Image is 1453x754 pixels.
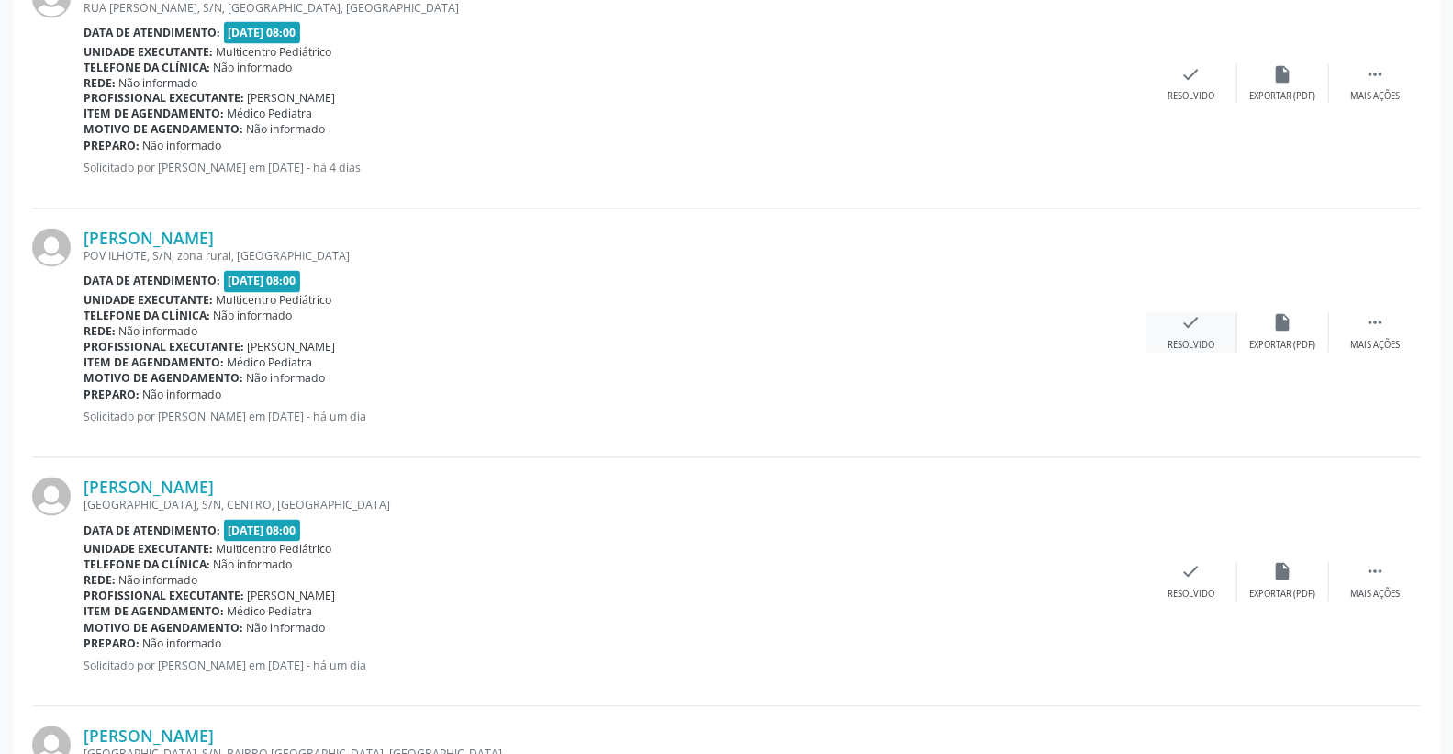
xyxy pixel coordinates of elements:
b: Item de agendamento: [84,604,224,620]
b: Unidade executante: [84,293,213,309]
span: Não informado [214,557,293,573]
span: [DATE] 08:00 [224,520,301,541]
div: Resolvido [1168,589,1214,602]
b: Unidade executante: [84,44,213,60]
span: Não informado [143,139,222,154]
span: [DATE] 08:00 [224,22,301,43]
a: [PERSON_NAME] [84,478,214,498]
img: img [32,478,71,516]
b: Motivo de agendamento: [84,621,243,636]
a: [PERSON_NAME] [84,726,214,747]
b: Data de atendimento: [84,274,220,289]
b: Telefone da clínica: [84,309,210,324]
b: Item de agendamento: [84,107,224,122]
i:  [1365,562,1385,582]
span: Não informado [247,122,326,138]
b: Preparo: [84,139,140,154]
b: Telefone da clínica: [84,557,210,573]
b: Telefone da clínica: [84,60,210,75]
span: Não informado [119,573,198,589]
span: Não informado [214,309,293,324]
b: Unidade executante: [84,542,213,557]
i: insert_drive_file [1273,562,1293,582]
span: Não informado [119,75,198,91]
span: Não informado [119,324,198,340]
p: Solicitado por [PERSON_NAME] em [DATE] - há um dia [84,410,1146,425]
div: Exportar (PDF) [1250,340,1316,353]
span: Não informado [143,636,222,652]
span: [PERSON_NAME] [248,340,336,355]
span: Não informado [214,60,293,75]
span: [PERSON_NAME] [248,91,336,107]
div: Exportar (PDF) [1250,91,1316,104]
b: Item de agendamento: [84,355,224,371]
span: Não informado [247,371,326,387]
i: check [1181,313,1202,333]
b: Profissional executante: [84,91,244,107]
img: img [32,229,71,267]
div: POV ILHOTE, S/N, zona rural, [GEOGRAPHIC_DATA] [84,249,1146,264]
i: insert_drive_file [1273,64,1293,84]
b: Motivo de agendamento: [84,371,243,387]
div: Resolvido [1168,91,1214,104]
div: Resolvido [1168,340,1214,353]
i:  [1365,313,1385,333]
i: insert_drive_file [1273,313,1293,333]
div: Exportar (PDF) [1250,589,1316,602]
p: Solicitado por [PERSON_NAME] em [DATE] - há um dia [84,658,1146,674]
b: Preparo: [84,636,140,652]
span: [PERSON_NAME] [248,589,336,604]
span: Não informado [247,621,326,636]
b: Rede: [84,324,116,340]
i: check [1181,562,1202,582]
b: Data de atendimento: [84,523,220,539]
a: [PERSON_NAME] [84,229,214,249]
div: Mais ações [1350,340,1400,353]
b: Motivo de agendamento: [84,122,243,138]
b: Profissional executante: [84,340,244,355]
span: Multicentro Pediátrico [217,542,332,557]
span: Médico Pediatra [228,604,313,620]
b: Data de atendimento: [84,25,220,40]
span: Multicentro Pediátrico [217,44,332,60]
div: Mais ações [1350,91,1400,104]
span: Multicentro Pediátrico [217,293,332,309]
b: Preparo: [84,388,140,403]
div: Mais ações [1350,589,1400,602]
span: Não informado [143,388,222,403]
i: check [1181,64,1202,84]
b: Profissional executante: [84,589,244,604]
b: Rede: [84,75,116,91]
i:  [1365,64,1385,84]
b: Rede: [84,573,116,589]
span: Médico Pediatra [228,107,313,122]
span: [DATE] 08:00 [224,271,301,292]
span: Médico Pediatra [228,355,313,371]
div: [GEOGRAPHIC_DATA], S/N, CENTRO, [GEOGRAPHIC_DATA] [84,498,1146,513]
p: Solicitado por [PERSON_NAME] em [DATE] - há 4 dias [84,161,1146,176]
